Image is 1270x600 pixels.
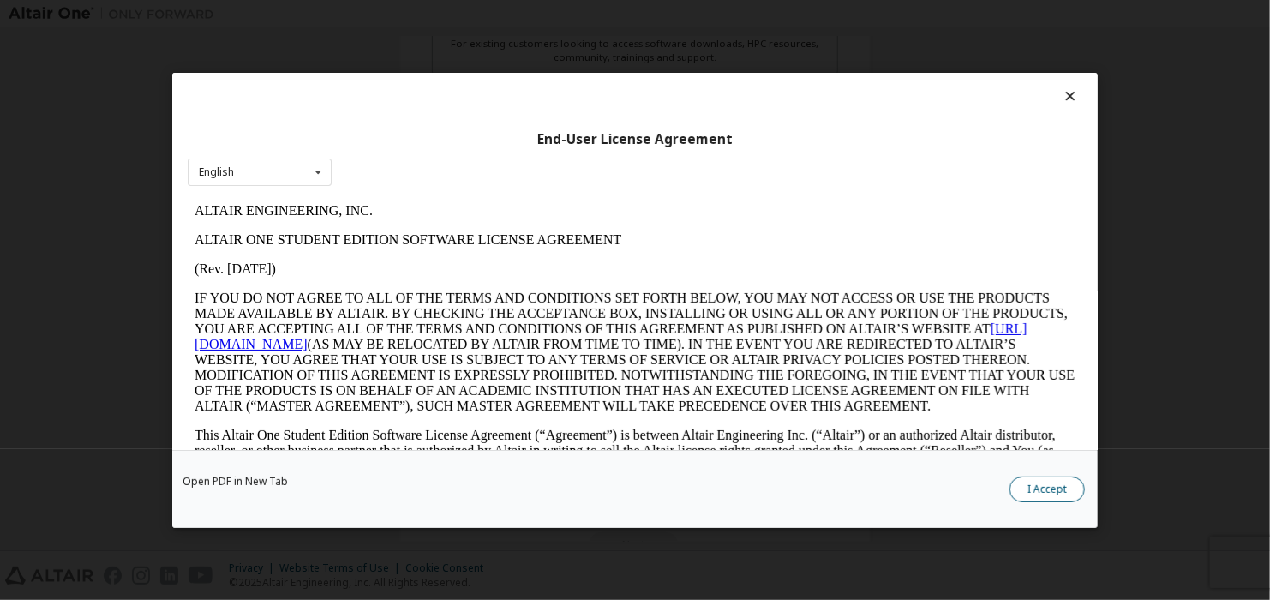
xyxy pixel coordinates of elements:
[7,7,888,22] p: ALTAIR ENGINEERING, INC.
[7,94,888,218] p: IF YOU DO NOT AGREE TO ALL OF THE TERMS AND CONDITIONS SET FORTH BELOW, YOU MAY NOT ACCESS OR USE...
[199,167,234,177] div: English
[7,231,888,293] p: This Altair One Student Edition Software License Agreement (“Agreement”) is between Altair Engine...
[183,477,288,487] a: Open PDF in New Tab
[188,130,1082,147] div: End-User License Agreement
[7,65,888,81] p: (Rev. [DATE])
[7,125,840,155] a: [URL][DOMAIN_NAME]
[1009,477,1085,502] button: I Accept
[7,36,888,51] p: ALTAIR ONE STUDENT EDITION SOFTWARE LICENSE AGREEMENT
